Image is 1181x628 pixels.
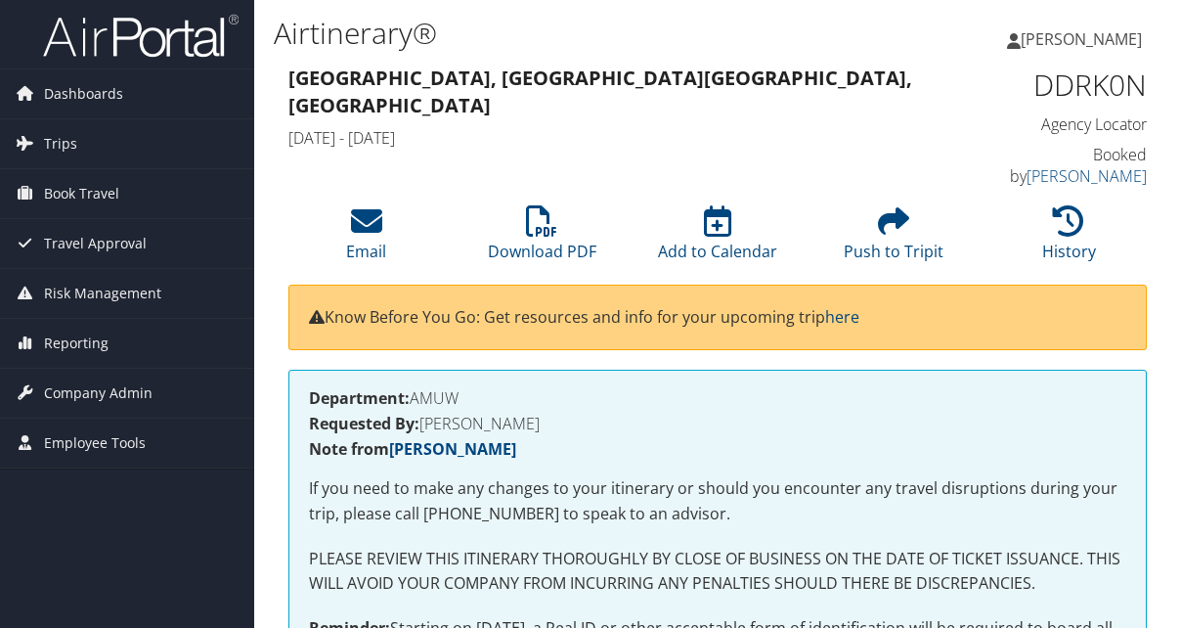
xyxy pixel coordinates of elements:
span: [PERSON_NAME] [1021,28,1142,50]
a: Email [346,216,386,263]
h4: Agency Locator [954,113,1147,135]
span: Book Travel [44,169,119,218]
a: Push to Tripit [844,216,943,263]
p: If you need to make any changes to your itinerary or should you encounter any travel disruptions ... [309,476,1126,526]
span: Trips [44,119,77,168]
img: airportal-logo.png [43,13,239,59]
h4: Booked by [954,144,1147,188]
a: Download PDF [488,216,596,263]
span: Employee Tools [44,419,146,468]
span: Company Admin [44,369,153,418]
h4: [DATE] - [DATE] [288,127,925,149]
strong: Requested By: [309,413,419,434]
a: History [1042,216,1096,263]
h1: DDRK0N [954,65,1147,106]
h1: Airtinerary® [274,13,865,54]
span: Dashboards [44,69,123,118]
span: Travel Approval [44,219,147,268]
strong: Department: [309,387,410,409]
h4: [PERSON_NAME] [309,416,1126,431]
a: [PERSON_NAME] [1027,165,1147,187]
a: Add to Calendar [658,216,777,263]
span: Reporting [44,319,109,368]
a: [PERSON_NAME] [389,438,516,460]
strong: [GEOGRAPHIC_DATA], [GEOGRAPHIC_DATA] [GEOGRAPHIC_DATA], [GEOGRAPHIC_DATA] [288,65,912,118]
a: here [825,306,859,328]
a: [PERSON_NAME] [1007,10,1161,68]
p: Know Before You Go: Get resources and info for your upcoming trip [309,305,1126,331]
h4: AMUW [309,390,1126,406]
span: Risk Management [44,269,161,318]
p: PLEASE REVIEW THIS ITINERARY THOROUGHLY BY CLOSE OF BUSINESS ON THE DATE OF TICKET ISSUANCE. THIS... [309,547,1126,597]
strong: Note from [309,438,516,460]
